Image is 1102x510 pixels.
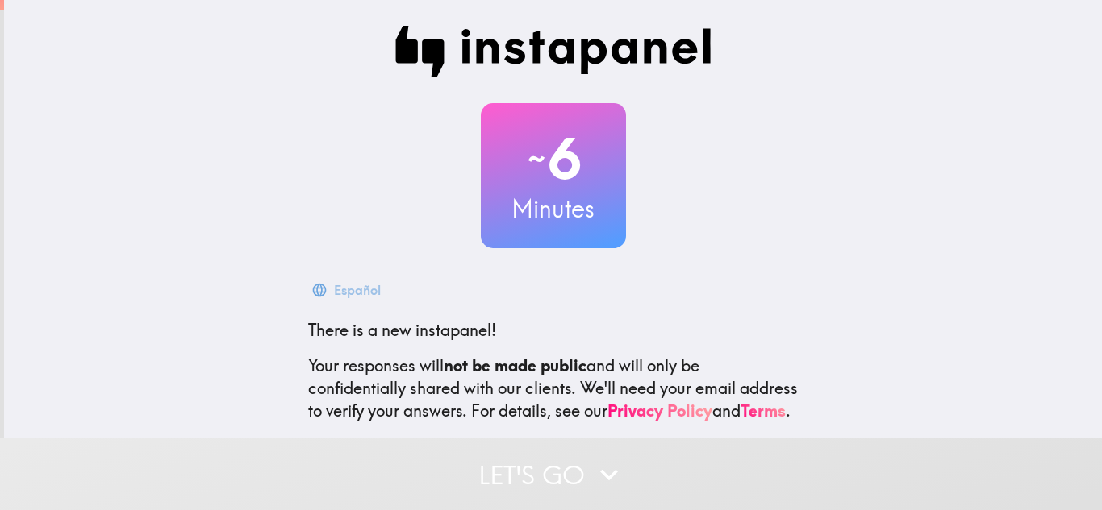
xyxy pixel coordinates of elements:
p: Your responses will and will only be confidentially shared with our clients. We'll need your emai... [308,355,799,422]
button: Español [308,274,387,306]
span: ~ [525,135,548,183]
h3: Minutes [481,192,626,226]
span: There is a new instapanel! [308,320,496,340]
h2: 6 [481,126,626,192]
p: This invite is exclusively for you, please do not share it. Complete it soon because spots are li... [308,435,799,480]
b: not be made public [444,355,586,375]
img: Instapanel [395,26,712,77]
a: Terms [741,400,786,421]
a: Privacy Policy [607,400,712,421]
div: Español [334,279,381,301]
